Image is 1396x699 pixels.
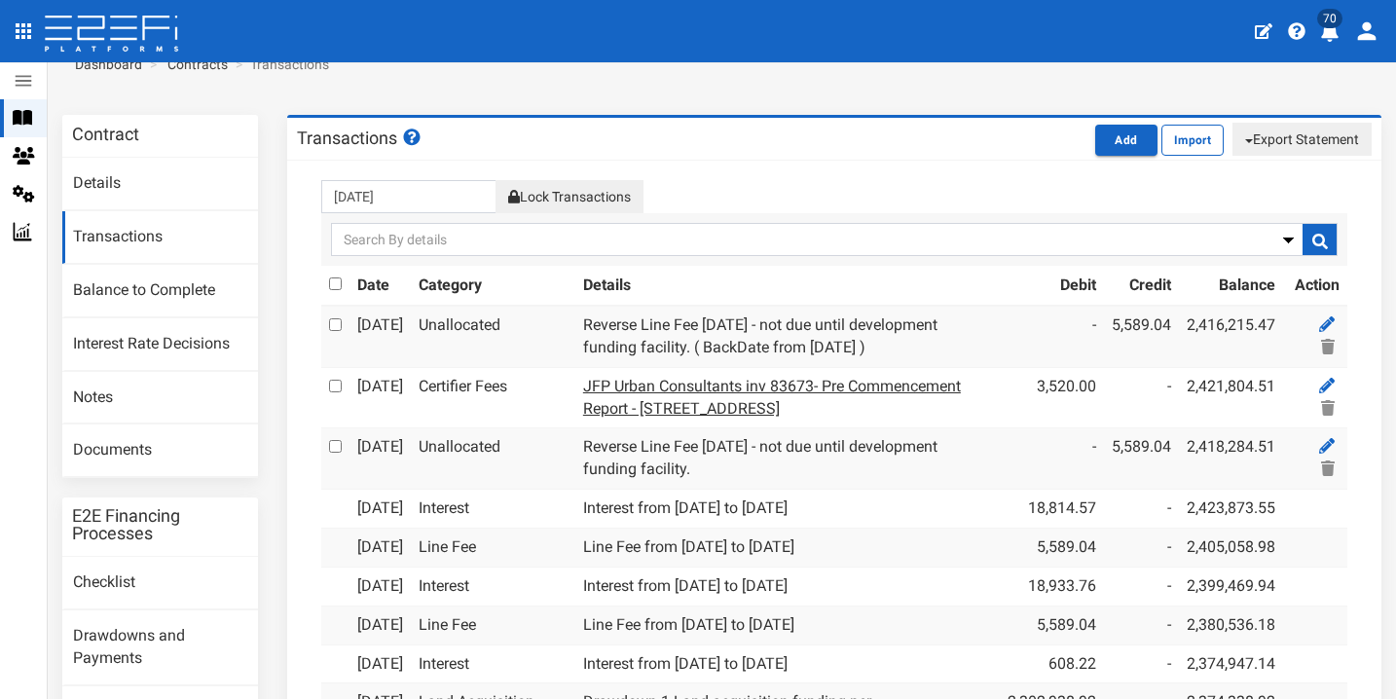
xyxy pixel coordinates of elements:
[62,318,258,371] a: Interest Rate Decisions
[1000,428,1104,490] td: -
[411,306,575,367] td: Unallocated
[583,498,788,517] a: Interest from [DATE] to [DATE]
[583,437,937,478] a: Reverse Line Fee [DATE] - not due until development funding facility.
[357,315,403,334] a: [DATE]
[1000,266,1104,306] th: Debit
[1161,125,1224,156] button: Import
[167,55,228,74] a: Contracts
[62,211,258,264] a: Transactions
[357,615,403,634] a: [DATE]
[1179,490,1283,529] td: 2,423,873.55
[1000,528,1104,567] td: 5,589.04
[1000,367,1104,428] td: 3,520.00
[1179,528,1283,567] td: 2,405,058.98
[1179,428,1283,490] td: 2,418,284.51
[1000,644,1104,683] td: 608.22
[297,129,423,147] h3: Transactions
[349,266,411,306] th: Date
[411,490,575,529] td: Interest
[583,315,937,356] a: Reverse Line Fee [DATE] - not due until development funding facility. ( BackDate from [DATE] )
[1179,567,1283,606] td: 2,399,469.94
[1000,567,1104,606] td: 18,933.76
[1232,123,1372,156] button: Export Statement
[1095,125,1157,156] button: Add
[583,537,794,556] a: Line Fee from [DATE] to [DATE]
[1000,490,1104,529] td: 18,814.57
[62,158,258,210] a: Details
[1283,266,1347,306] th: Action
[67,55,142,74] a: Dashboard
[1000,606,1104,644] td: 5,589.04
[496,180,643,213] button: Lock Transactions
[1179,367,1283,428] td: 2,421,804.51
[583,654,788,673] a: Interest from [DATE] to [DATE]
[411,567,575,606] td: Interest
[1104,306,1179,367] td: 5,589.04
[357,654,403,673] a: [DATE]
[1000,306,1104,367] td: -
[67,56,142,72] span: Dashboard
[1104,528,1179,567] td: -
[321,180,496,213] input: From Transactions Date
[1104,428,1179,490] td: 5,589.04
[357,437,403,456] a: [DATE]
[331,223,1338,256] input: Search By details
[1179,266,1283,306] th: Balance
[411,606,575,644] td: Line Fee
[1104,490,1179,529] td: -
[62,424,258,477] a: Documents
[1104,266,1179,306] th: Credit
[1179,644,1283,683] td: 2,374,947.14
[575,266,1000,306] th: Details
[72,126,139,143] h3: Contract
[583,615,794,634] a: Line Fee from [DATE] to [DATE]
[72,507,248,542] h3: E2E Financing Processes
[1104,606,1179,644] td: -
[62,372,258,424] a: Notes
[1179,606,1283,644] td: 2,380,536.18
[583,576,788,595] a: Interest from [DATE] to [DATE]
[357,576,403,595] a: [DATE]
[1179,306,1283,367] td: 2,416,215.47
[1104,644,1179,683] td: -
[1095,129,1161,148] a: Add
[231,55,329,74] li: Transactions
[62,265,258,317] a: Balance to Complete
[357,377,403,395] a: [DATE]
[411,644,575,683] td: Interest
[411,266,575,306] th: Category
[1104,367,1179,428] td: -
[62,610,258,685] a: Drawdowns and Payments
[583,377,961,418] a: JFP Urban Consultants inv 83673- Pre Commencement Report - [STREET_ADDRESS]
[357,537,403,556] a: [DATE]
[411,367,575,428] td: Certifier Fees
[62,557,258,609] a: Checklist
[357,498,403,517] a: [DATE]
[411,528,575,567] td: Line Fee
[1104,567,1179,606] td: -
[411,428,575,490] td: Unallocated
